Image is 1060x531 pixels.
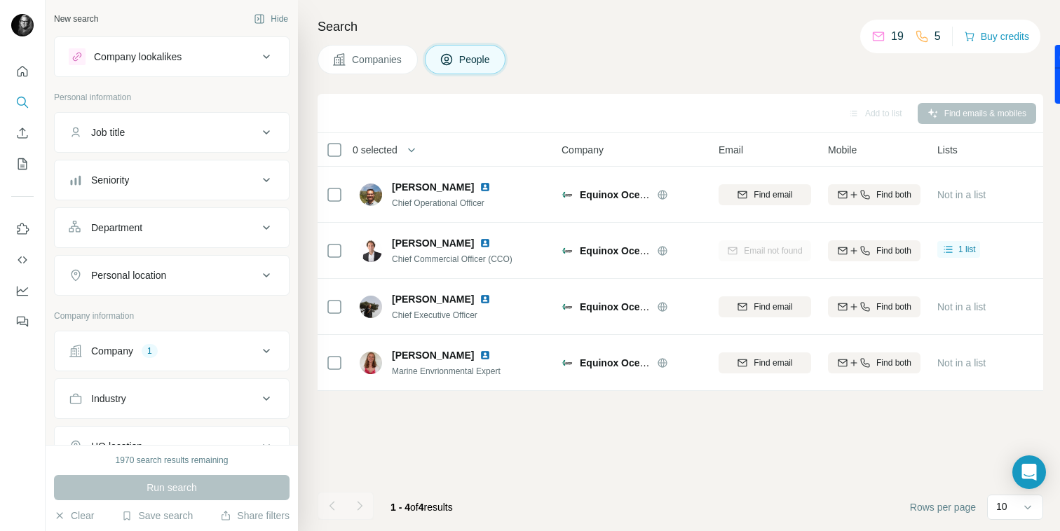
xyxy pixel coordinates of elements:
[55,40,289,74] button: Company lookalikes
[937,189,986,200] span: Not in a list
[220,509,290,523] button: Share filters
[11,278,34,303] button: Dashboard
[55,382,289,415] button: Industry
[91,173,129,187] div: Seniority
[1012,455,1046,489] div: Open Intercom Messenger
[392,180,474,194] span: [PERSON_NAME]
[55,258,289,292] button: Personal location
[55,163,289,197] button: Seniority
[11,216,34,242] button: Use Surfe on LinkedIn
[54,91,290,104] p: Personal information
[142,345,158,357] div: 1
[11,247,34,273] button: Use Surfe API
[11,59,34,84] button: Quick start
[392,366,501,376] span: Marine Envrionmental Expert
[754,301,792,313] span: Find email
[480,294,491,305] img: LinkedIn logo
[891,28,904,45] p: 19
[55,116,289,149] button: Job title
[580,189,711,200] span: Equinox Ocean Turbines BV
[459,53,491,67] span: People
[55,211,289,244] button: Department
[910,500,976,514] span: Rows per page
[11,90,34,115] button: Search
[580,301,711,312] span: Equinox Ocean Turbines BV
[719,184,811,205] button: Find email
[876,357,911,369] span: Find both
[754,357,792,369] span: Find email
[935,28,941,45] p: 5
[996,499,1007,513] p: 10
[480,350,491,361] img: LinkedIn logo
[419,502,424,513] span: 4
[244,8,298,29] button: Hide
[580,357,711,368] span: Equinox Ocean Turbines BV
[353,143,397,157] span: 0 selected
[828,240,920,261] button: Find both
[91,125,125,139] div: Job title
[360,184,382,206] img: Avatar
[360,296,382,318] img: Avatar
[390,502,410,513] span: 1 - 4
[828,296,920,317] button: Find both
[392,198,484,208] span: Chief Operational Officer
[876,244,911,257] span: Find both
[91,268,166,282] div: Personal location
[754,188,792,201] span: Find email
[580,245,711,256] span: Equinox Ocean Turbines BV
[11,14,34,36] img: Avatar
[937,143,958,157] span: Lists
[562,245,573,256] img: Logo of Equinox Ocean Turbines BV
[964,27,1029,46] button: Buy credits
[11,151,34,177] button: My lists
[91,344,133,358] div: Company
[392,348,474,362] span: [PERSON_NAME]
[392,254,512,264] span: Chief Commercial Officer (CCO)
[54,509,94,523] button: Clear
[828,184,920,205] button: Find both
[876,301,911,313] span: Find both
[11,309,34,334] button: Feedback
[390,502,453,513] span: results
[719,143,743,157] span: Email
[116,454,229,467] div: 1970 search results remaining
[91,392,126,406] div: Industry
[719,352,811,373] button: Find email
[937,301,986,312] span: Not in a list
[562,189,573,200] img: Logo of Equinox Ocean Turbines BV
[55,429,289,463] button: HQ location
[54,13,98,25] div: New search
[480,181,491,193] img: LinkedIn logo
[562,143,604,157] span: Company
[318,17,1043,36] h4: Search
[562,357,573,368] img: Logo of Equinox Ocean Turbines BV
[876,188,911,201] span: Find both
[360,240,382,262] img: Avatar
[562,301,573,312] img: Logo of Equinox Ocean Turbines BV
[360,352,382,374] img: Avatar
[828,143,857,157] span: Mobile
[828,352,920,373] button: Find both
[480,237,491,249] img: LinkedIn logo
[392,292,474,306] span: [PERSON_NAME]
[392,310,477,320] span: Chief Executive Officer
[719,296,811,317] button: Find email
[55,334,289,368] button: Company1
[11,120,34,146] button: Enrich CSV
[937,357,986,368] span: Not in a list
[91,439,142,453] div: HQ location
[121,509,193,523] button: Save search
[392,236,474,250] span: [PERSON_NAME]
[958,243,976,256] span: 1 list
[94,50,182,64] div: Company lookalikes
[54,310,290,322] p: Company information
[91,221,142,235] div: Department
[410,502,419,513] span: of
[352,53,403,67] span: Companies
